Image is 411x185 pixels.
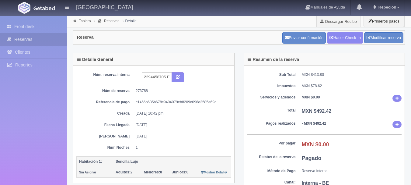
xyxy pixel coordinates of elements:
span: Repecion [377,5,396,9]
img: Getabed [33,6,55,10]
dt: Núm. reserva interna [81,72,130,77]
b: Habitación 1: [79,159,102,164]
dt: Creada [81,111,130,116]
strong: Menores: [144,170,160,174]
a: Tablero [79,19,91,23]
th: Sencilla Lujo [113,156,231,167]
dt: [PERSON_NAME] [81,134,130,139]
a: Descargar Recibo [317,15,360,27]
b: MXN $0.00 [302,95,320,99]
dd: [DATE] 10:42 pm [136,111,227,116]
dt: Método de Pago [247,169,296,174]
h4: Detalle General [77,57,113,62]
dd: MXN $78.62 [302,84,402,89]
dt: Canal: [247,180,296,185]
button: Enviar confirmación [282,32,326,44]
img: Getabed [18,2,30,14]
dt: Sub Total [247,72,296,77]
li: Detalle [121,18,138,24]
dd: 273788 [136,88,227,94]
dd: [DATE] [136,134,227,139]
strong: Adultos: [116,170,131,174]
strong: Juniors: [172,170,186,174]
span: 0 [172,170,188,174]
span: 2 [116,170,132,174]
a: Modificar reserva [364,32,403,44]
h4: Resumen de la reserva [248,57,299,62]
dt: Por pagar [247,141,296,146]
dd: MXN $413.80 [302,72,402,77]
dd: 1 [136,145,227,150]
a: Reservas [104,19,120,23]
dt: Núm de reserva [81,88,130,94]
dd: c1456b635b678c9404079eb8209e096e3585e69d [136,100,227,105]
small: Mostrar Detalle [201,171,228,174]
h4: Reserva [77,35,94,40]
dt: Total [247,108,296,113]
b: MXN $492.42 [302,109,332,114]
b: Pagado [302,155,322,161]
a: Mostrar Detalle [201,170,228,174]
b: - MXN $492.42 [302,121,326,126]
button: Primeros pasos [364,15,404,27]
dt: Núm Noches [81,145,130,150]
dt: Estatus de la reserva [247,155,296,160]
a: Hacer Check-In [327,32,363,44]
dt: Fecha Llegada [81,123,130,128]
span: 0 [144,170,162,174]
b: MXN $0.00 [302,141,329,148]
dt: Pagos realizados [247,121,296,126]
dt: Referencia de pago [81,100,130,105]
h4: [GEOGRAPHIC_DATA] [76,3,133,11]
dd: [DATE] [136,123,227,128]
small: Sin Asignar [79,171,96,174]
dt: Servicios y adendos [247,95,296,100]
dd: Reserva Interna [302,169,402,174]
dt: Impuestos [247,84,296,89]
